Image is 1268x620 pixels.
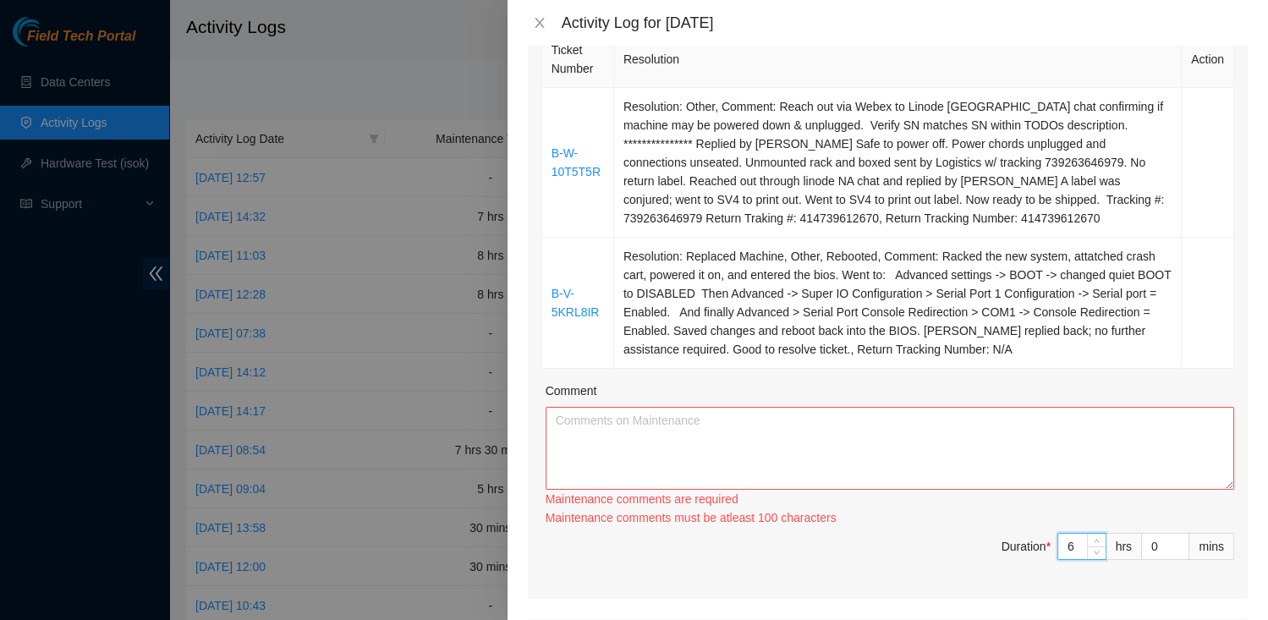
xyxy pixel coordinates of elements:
span: Increase Value [1087,534,1106,546]
div: Duration [1002,537,1051,556]
div: hrs [1106,533,1142,560]
th: Action [1182,31,1234,88]
span: Decrease Value [1087,546,1106,559]
span: down [1092,548,1102,558]
label: Comment [546,381,597,400]
textarea: Comment [546,407,1234,490]
a: B-W-10T5T5R [552,146,601,178]
td: Resolution: Replaced Machine, Other, Rebooted, Comment: Racked the new system, attatched crash ca... [614,238,1182,369]
span: up [1092,535,1102,546]
div: mins [1189,533,1234,560]
span: close [533,16,546,30]
button: Close [528,15,552,31]
th: Ticket Number [542,31,614,88]
div: Maintenance comments must be atleast 100 characters [546,508,1234,527]
a: B-V-5KRL8IR [552,287,600,319]
div: Maintenance comments are required [546,490,1234,508]
div: Activity Log for [DATE] [562,14,1248,32]
th: Resolution [614,31,1182,88]
td: Resolution: Other, Comment: Reach out via Webex to Linode [GEOGRAPHIC_DATA] chat confirming if ma... [614,88,1182,238]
